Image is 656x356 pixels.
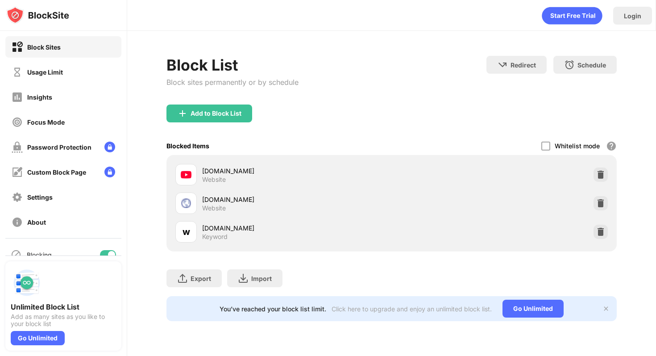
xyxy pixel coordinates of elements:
div: You’ve reached your block list limit. [220,305,326,313]
img: x-button.svg [602,305,610,312]
div: Focus Mode [27,118,65,126]
img: time-usage-off.svg [12,67,23,78]
img: blocking-icon.svg [11,249,21,260]
div: Blocking [27,251,52,259]
div: Block Sites [27,43,61,51]
div: Unlimited Block List [11,302,116,311]
div: Redirect [511,61,536,69]
div: Blocked Items [166,142,209,150]
div: [DOMAIN_NAME] [202,166,391,176]
img: block-on.svg [12,42,23,53]
div: Go Unlimited [11,331,65,345]
div: Insights [27,93,52,101]
div: Settings [27,193,53,201]
div: Password Protection [27,143,91,151]
div: Click here to upgrade and enjoy an unlimited block list. [332,305,492,313]
div: animation [542,7,602,25]
img: lock-menu.svg [104,142,115,152]
img: customize-block-page-off.svg [12,167,23,178]
img: settings-off.svg [12,192,23,203]
img: lock-menu.svg [104,167,115,177]
div: Add to Block List [191,110,241,117]
div: Schedule [577,61,606,69]
div: Whitelist mode [555,142,600,150]
div: Keyword [202,233,228,241]
img: push-block-list.svg [11,267,43,299]
div: Login [624,12,641,20]
div: Go Unlimited [502,300,564,318]
div: [DOMAIN_NAME] [202,195,391,204]
div: Website [202,176,226,184]
div: Custom Block Page [27,168,86,176]
div: [DOMAIN_NAME] [202,223,391,233]
img: favicons [181,198,191,209]
img: logo-blocksite.svg [6,6,69,24]
div: Export [191,275,211,282]
img: password-protection-off.svg [12,142,23,153]
div: w [183,225,190,239]
div: Website [202,204,226,212]
div: Usage Limit [27,68,63,76]
div: Import [251,275,272,282]
div: About [27,218,46,226]
div: Add as many sites as you like to your block list [11,313,116,327]
img: insights-off.svg [12,92,23,103]
img: favicons [181,169,191,180]
div: Block sites permanently or by schedule [166,78,299,87]
img: about-off.svg [12,217,23,228]
div: Block List [166,56,299,74]
img: focus-off.svg [12,117,23,128]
